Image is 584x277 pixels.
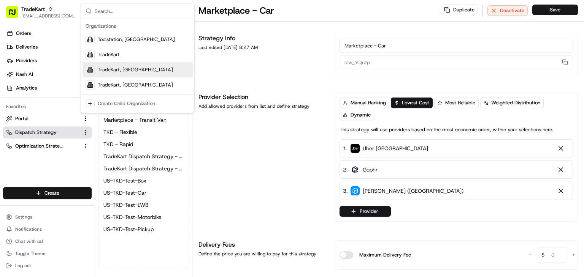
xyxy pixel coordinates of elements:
[3,113,92,125] button: Portal
[103,225,154,233] span: US-TKD-Test-Pickup
[98,100,155,107] div: Create Child Organization
[3,41,95,53] a: Deliveries
[34,80,105,86] div: We're available if you need us!
[76,188,92,194] span: Pylon
[98,82,173,88] span: TradeKart, [GEOGRAPHIC_DATA]
[343,165,378,174] div: 2 .
[103,165,184,172] span: TradeKart Dispatch Strategy - Choice Assign
[44,190,59,197] span: Create
[81,19,194,113] div: Suggestions
[24,117,62,123] span: [PERSON_NAME]
[340,126,553,133] p: This strategy will use providers based on the most economic order, within your selections here.
[340,110,374,120] button: Dynamic
[3,3,79,21] button: TradeKart[EMAIL_ADDRESS][DOMAIN_NAME]
[363,166,378,173] span: Gophr
[3,82,95,94] a: Analytics
[20,49,125,57] input: Clear
[6,143,79,150] a: Optimization Strategy
[15,118,21,124] img: 1736555255976-a54dd68f-1ca7-489b-9aae-adbdc363a1c4
[3,187,92,199] button: Create
[64,170,70,176] div: 💻
[103,128,137,136] span: TKD - Flexible
[402,99,429,106] span: Lowest Cost
[198,251,325,257] div: Define the price you are willing to pay for this strategy
[129,74,138,83] button: Start new chat
[21,13,76,19] span: [EMAIL_ADDRESS][DOMAIN_NAME]
[98,36,175,43] span: Toolstation, [GEOGRAPHIC_DATA]
[16,85,37,91] span: Analytics
[363,187,463,195] span: [PERSON_NAME] ([GEOGRAPHIC_DATA])
[359,251,411,259] label: Maximum Delivery Fee
[103,201,148,209] span: US-TKD-Test-LWB
[63,117,66,123] span: •
[6,129,79,136] a: Dispatch Strategy
[3,224,92,235] button: Notifications
[8,170,14,176] div: 📗
[100,187,187,198] button: US-TKD-Test-Car
[100,200,187,210] button: US-TKD-Test-LWB
[103,213,162,221] span: US-TKD-Test-Motorbike
[98,51,120,58] span: TradeKart
[15,138,21,144] img: 1736555255976-a54dd68f-1ca7-489b-9aae-adbdc363a1c4
[391,98,433,108] button: Lowest Cost
[100,224,187,235] a: US-TKD-Test-Pickup
[491,99,540,106] span: Weighted Distribution
[103,177,146,184] span: US-TKD-Test-Box
[61,166,125,180] a: 💻API Documentation
[3,260,92,271] button: Log out
[83,138,85,144] span: •
[434,98,479,108] button: Most Reliable
[95,3,190,19] input: Search...
[83,20,193,32] div: Organizations
[16,72,30,86] img: 4920774857489_3d7f54699973ba98c624_72.jpg
[363,145,428,152] span: Uber [GEOGRAPHIC_DATA]
[6,115,79,122] a: Portal
[118,97,138,106] button: See all
[103,153,184,160] span: TradeKart Dispatch Strategy - Auto Assign
[3,140,92,152] button: Optimization Strategy
[340,206,391,217] button: Provider
[3,101,92,113] div: Favorites
[351,165,360,174] img: gophr-logo.jpg
[24,138,81,144] span: Wisdom [PERSON_NAME]
[16,57,37,64] span: Providers
[16,44,38,50] span: Deliveries
[15,263,31,269] span: Log out
[15,115,29,122] span: Portal
[8,110,20,122] img: Grace Nketiah
[3,212,92,222] button: Settings
[15,143,63,150] span: Optimization Strategy
[98,66,173,73] span: TradeKart, [GEOGRAPHIC_DATA]
[198,44,325,50] div: Last edited [DATE] 8:27 AM
[87,138,102,144] span: [DATE]
[100,175,187,186] button: US-TKD-Test-Box
[351,144,360,153] img: uber-new-logo.jpeg
[3,55,95,67] a: Providers
[100,151,187,162] button: TradeKart Dispatch Strategy - Auto Assign
[351,112,371,118] span: Dynamic
[100,163,187,174] button: TradeKart Dispatch Strategy - Choice Assign
[8,30,138,42] p: Welcome 👋
[3,236,92,247] button: Chat with us!
[100,212,187,222] button: US-TKD-Test-Motorbike
[5,166,61,180] a: 📗Knowledge Base
[538,249,547,264] span: $
[100,115,187,125] button: Marketplace - Transit Van
[100,127,187,137] button: TKD - Flexible
[21,5,45,13] span: TradeKart
[67,117,83,123] span: [DATE]
[3,27,95,39] a: Orders
[100,139,187,150] a: TKD - Rapid
[3,248,92,259] button: Toggle Theme
[343,187,463,195] div: 3 .
[54,187,92,194] a: Powered byPylon
[480,98,544,108] button: Weighted Distribution
[198,240,325,249] h1: Delivery Fees
[198,5,274,17] h1: Marketplace - Car
[72,169,122,177] span: API Documentation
